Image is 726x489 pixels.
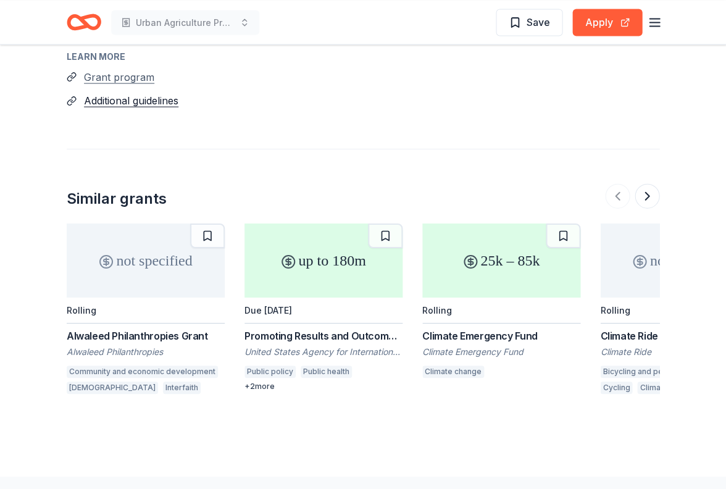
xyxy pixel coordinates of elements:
div: Public policy [244,365,296,377]
div: Alwaleed Philanthropies [67,345,225,357]
div: Due [DATE] [244,304,292,315]
div: Rolling [67,304,96,315]
div: + 2 more [244,381,403,391]
div: Climate change [422,365,484,377]
a: not specifiedRollingAlwaleed Philanthropies GrantAlwaleed PhilanthropiesCommunity and economic de... [67,223,225,397]
div: Cycling [600,381,632,393]
a: Home [67,7,101,36]
div: [DEMOGRAPHIC_DATA] [67,381,158,393]
div: Rolling [422,304,452,315]
div: Public health [301,365,352,377]
div: Alwaleed Philanthropies Grant [67,328,225,343]
div: Community and economic development [67,365,218,377]
div: United States Agency for International Development (USAID) [244,345,403,357]
button: Grant program [84,69,154,85]
div: up to 180m [244,223,403,297]
a: up to 180mDue [DATE]Promoting Results and Outcomes through Policy and Economic Levers (PROPEL)Uni... [244,223,403,391]
div: 25k – 85k [422,223,580,297]
button: Additional guidelines [84,92,178,108]
div: Climate Emergency Fund [422,345,580,357]
div: Rolling [600,304,630,315]
a: 25k – 85kRollingClimate Emergency FundClimate Emergency FundClimate change [422,223,580,381]
div: Similar grants [67,188,167,208]
div: not specified [67,223,225,297]
button: Apply [572,9,642,36]
div: Climate Emergency Fund [422,328,580,343]
span: Urban Agriculture Project - After School Activity [136,15,235,30]
button: Urban Agriculture Project - After School Activity [111,10,259,35]
button: Save [496,9,562,36]
div: Promoting Results and Outcomes through Policy and Economic Levers (PROPEL) [244,328,403,343]
div: Learn more [67,49,659,64]
div: Interfaith [163,381,201,393]
div: Climate change [637,381,699,393]
span: Save [526,14,549,30]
